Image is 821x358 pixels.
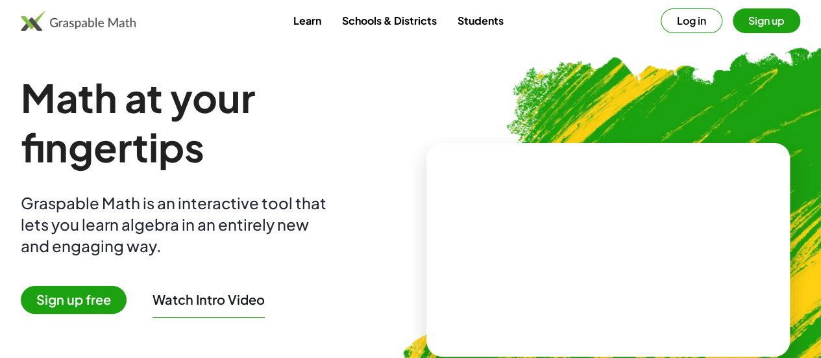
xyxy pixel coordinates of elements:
[511,201,705,298] video: What is this? This is dynamic math notation. Dynamic math notation plays a central role in how Gr...
[447,8,513,32] a: Students
[282,8,331,32] a: Learn
[21,286,127,314] span: Sign up free
[733,8,800,33] button: Sign up
[331,8,447,32] a: Schools & Districts
[153,291,265,308] button: Watch Intro Video
[661,8,722,33] button: Log in
[21,73,406,172] h1: Math at your fingertips
[21,192,332,257] div: Graspable Math is an interactive tool that lets you learn algebra in an entirely new and engaging...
